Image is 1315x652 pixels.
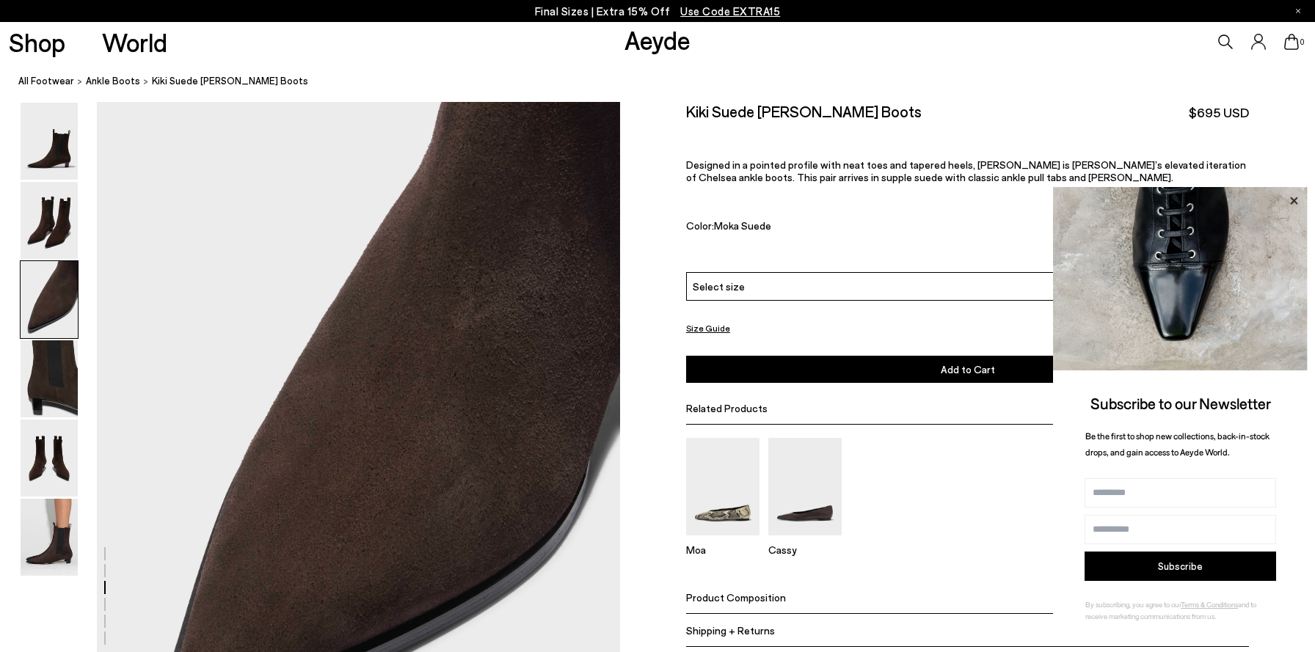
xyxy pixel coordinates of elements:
[686,525,760,556] a: Moa Pointed-Toe Flats Moa
[1181,600,1238,609] a: Terms & Conditions
[686,402,768,414] span: Related Products
[21,182,78,259] img: Kiki Suede Chelsea Boots - Image 2
[1053,187,1308,370] img: ca3f721fb6ff708a270709c41d776025.jpg
[686,356,1250,383] button: Add to Cart
[686,543,760,556] p: Moa
[18,73,74,89] a: All Footwear
[1299,38,1306,46] span: 0
[686,158,1250,183] p: Designed in a pointed profile with neat toes and tapered heels, [PERSON_NAME] is [PERSON_NAME]’s ...
[941,363,995,376] span: Add to Cart
[1284,34,1299,50] a: 0
[768,543,842,556] p: Cassy
[1085,431,1270,458] span: Be the first to shop new collections, back-in-stock drops, and gain access to Aeyde World.
[18,62,1315,102] nav: breadcrumb
[686,438,760,535] img: Moa Pointed-Toe Flats
[152,73,308,89] span: Kiki Suede [PERSON_NAME] Boots
[624,24,691,55] a: Aeyde
[1085,600,1181,609] span: By subscribing, you agree to our
[1189,103,1249,122] span: $695 USD
[9,29,65,55] a: Shop
[686,219,1145,236] div: Color:
[686,102,922,120] h2: Kiki Suede [PERSON_NAME] Boots
[1090,394,1271,412] span: Subscribe to our Newsletter
[21,261,78,338] img: Kiki Suede Chelsea Boots - Image 3
[102,29,167,55] a: World
[680,4,780,18] span: Navigate to /collections/ss25-final-sizes
[21,340,78,417] img: Kiki Suede Chelsea Boots - Image 4
[21,499,78,576] img: Kiki Suede Chelsea Boots - Image 6
[21,103,78,180] img: Kiki Suede Chelsea Boots - Image 1
[693,279,745,294] span: Select size
[535,2,781,21] p: Final Sizes | Extra 15% Off
[768,525,842,556] a: Cassy Pointed-Toe Flats Cassy
[686,623,775,636] span: Shipping + Returns
[686,590,786,603] span: Product Composition
[1085,552,1276,581] button: Subscribe
[86,75,140,87] span: Ankle Boots
[768,438,842,535] img: Cassy Pointed-Toe Flats
[714,219,771,232] span: Moka Suede
[86,73,140,89] a: Ankle Boots
[21,420,78,497] img: Kiki Suede Chelsea Boots - Image 5
[686,319,730,337] button: Size Guide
